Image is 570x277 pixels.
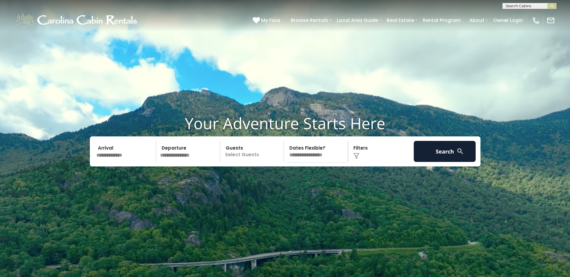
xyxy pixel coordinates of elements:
a: Owner Login [490,15,526,26]
img: filter--v1.png [353,153,359,159]
img: mail-regular-white.png [547,16,555,25]
a: Local Area Guide [334,15,381,26]
p: Select Guests [222,141,284,162]
a: Real Estate [384,15,417,26]
a: About [466,15,487,26]
img: phone-regular-white.png [532,16,540,25]
a: Rental Program [420,15,464,26]
img: search-regular-white.png [456,148,464,155]
span: My Favs [261,17,280,24]
a: Browse Rentals [288,15,331,26]
h1: Your Adventure Starts Here [5,114,565,132]
a: My Favs [253,17,282,24]
button: Search [414,141,476,162]
img: White-1-1-2.png [15,11,140,29]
